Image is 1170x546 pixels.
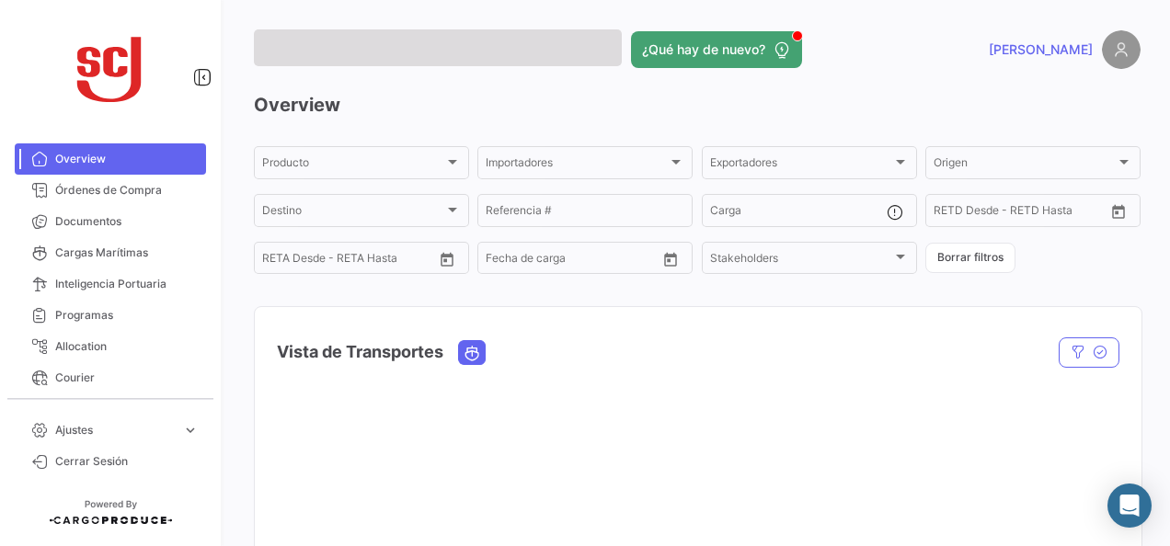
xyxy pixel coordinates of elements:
a: Documentos [15,206,206,237]
button: Borrar filtros [925,243,1015,273]
input: Hasta [532,255,614,267]
span: Stakeholders [710,255,892,267]
input: Desde [262,255,295,267]
button: Open calendar [657,245,684,273]
span: Courier [55,370,199,386]
a: Cargas Marítimas [15,237,206,268]
span: Programas [55,307,199,324]
input: Desde [934,207,967,220]
span: Cargas Marítimas [55,245,199,261]
span: Ajustes [55,422,175,438]
input: Hasta [308,255,390,267]
img: scj_logo1.svg [64,22,156,114]
span: Overview [55,151,199,167]
a: Overview [15,143,206,175]
button: Ocean [459,341,485,364]
input: Hasta [980,207,1061,220]
span: Allocation [55,338,199,355]
a: Allocation [15,331,206,362]
img: placeholder-user.png [1102,30,1141,69]
span: Importadores [486,159,668,172]
button: ¿Qué hay de nuevo? [631,31,802,68]
span: [PERSON_NAME] [989,40,1093,59]
span: Cerrar Sesión [55,453,199,470]
input: Desde [486,255,519,267]
span: Destino [262,207,444,220]
span: Producto [262,159,444,172]
a: Courier [15,362,206,393]
span: Documentos [55,213,199,230]
h3: Overview [254,92,1141,118]
a: Órdenes de Compra [15,175,206,206]
a: Programas [15,300,206,331]
button: Open calendar [433,245,461,273]
div: Abrir Intercom Messenger [1107,483,1152,528]
button: Open calendar [1105,198,1132,225]
span: expand_more [182,422,199,438]
h4: Vista de Transportes [277,339,443,365]
span: Órdenes de Compra [55,182,199,199]
span: Inteligencia Portuaria [55,276,199,292]
a: Inteligencia Portuaria [15,268,206,300]
span: Origen [934,159,1116,172]
span: ¿Qué hay de nuevo? [642,40,765,59]
span: Exportadores [710,159,892,172]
